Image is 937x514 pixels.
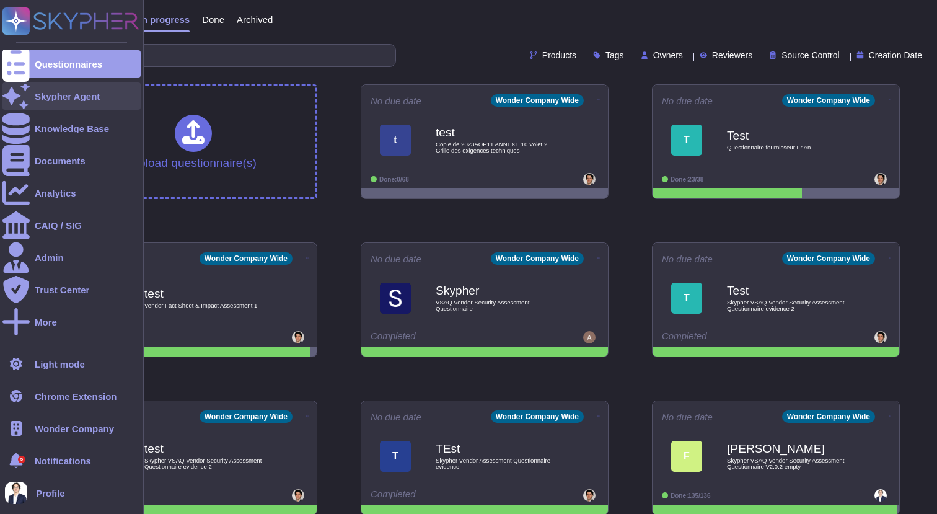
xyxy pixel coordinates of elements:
[727,144,851,151] span: Questionnaire fournisseur Fr An
[2,50,141,78] a: Questionnaires
[2,82,141,110] a: Skypher Agent
[379,176,409,183] span: Done: 0/68
[869,51,922,60] span: Creation Date
[782,410,875,423] div: Wonder Company Wide
[380,283,411,314] img: Logo
[371,96,421,105] span: No due date
[35,124,109,133] div: Knowledge Base
[5,482,27,504] img: user
[542,51,576,60] span: Products
[35,156,86,166] div: Documents
[671,441,702,472] div: F
[139,15,190,24] span: In progress
[436,299,560,311] span: VSAQ Vendor Security Assessment Questionnaire
[2,383,141,410] a: Chrome Extension
[727,458,851,469] span: Skypher VSAQ Vendor Security Assessment Questionnaire V2.0.2 empty
[436,458,560,469] span: Skypher Vendor Assessment Questionnaire evidence
[144,443,268,454] b: test
[2,115,141,142] a: Knowledge Base
[371,489,522,502] div: Completed
[874,489,887,502] img: user
[662,96,713,105] span: No due date
[371,412,421,422] span: No due date
[144,303,268,309] span: Vendor Fact Sheet & Impact Assessment 1
[35,424,114,433] span: Wonder Company
[35,188,76,198] div: Analytics
[782,94,875,107] div: Wonder Company Wide
[583,173,596,185] img: user
[35,221,82,230] div: CAIQ / SIG
[436,141,560,153] span: Copie de 2023AOP11 ANNEXE 10 Volet 2 Grille des exigences techniques
[653,51,683,60] span: Owners
[35,456,91,466] span: Notifications
[727,299,851,311] span: Skypher VSAQ Vendor Security Assessment Questionnaire evidence 2
[2,244,141,271] a: Admin
[781,51,839,60] span: Source Control
[380,125,411,156] div: t
[2,211,141,239] a: CAIQ / SIG
[436,126,560,138] b: test
[491,94,584,107] div: Wonder Company Wide
[35,92,100,101] div: Skypher Agent
[874,173,887,185] img: user
[35,392,117,401] div: Chrome Extension
[2,276,141,303] a: Trust Center
[436,285,560,296] b: Skypher
[2,147,141,174] a: Documents
[371,254,421,264] span: No due date
[727,130,851,141] b: Test
[35,360,85,369] div: Light mode
[36,489,65,498] span: Profile
[380,441,411,472] div: T
[35,317,57,327] div: More
[35,60,102,69] div: Questionnaires
[436,443,560,454] b: TEst
[605,51,624,60] span: Tags
[2,179,141,206] a: Analytics
[583,489,596,502] img: user
[35,285,89,295] div: Trust Center
[200,410,293,423] div: Wonder Company Wide
[292,331,304,343] img: user
[727,443,851,454] b: [PERSON_NAME]
[583,331,596,343] img: user
[49,45,395,66] input: Search by keywords
[35,253,64,262] div: Admin
[202,15,224,24] span: Done
[144,288,268,299] b: test
[727,285,851,296] b: Test
[712,51,752,60] span: Reviewers
[200,252,293,265] div: Wonder Company Wide
[671,492,711,499] span: Done: 135/136
[671,283,702,314] div: T
[79,489,231,502] div: Completed
[237,15,273,24] span: Archived
[662,331,814,343] div: Completed
[491,252,584,265] div: Wonder Company Wide
[662,412,713,422] span: No due date
[671,176,703,183] span: Done: 23/38
[130,115,257,169] div: Upload questionnaire(s)
[782,252,875,265] div: Wonder Company Wide
[2,479,36,507] button: user
[292,489,304,502] img: user
[144,458,268,469] span: Skypher VSAQ Vendor Security Assessment Questionnaire evidence 2
[874,331,887,343] img: user
[18,456,25,463] div: 5
[662,254,713,264] span: No due date
[671,125,702,156] div: T
[491,410,584,423] div: Wonder Company Wide
[371,331,522,343] div: Completed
